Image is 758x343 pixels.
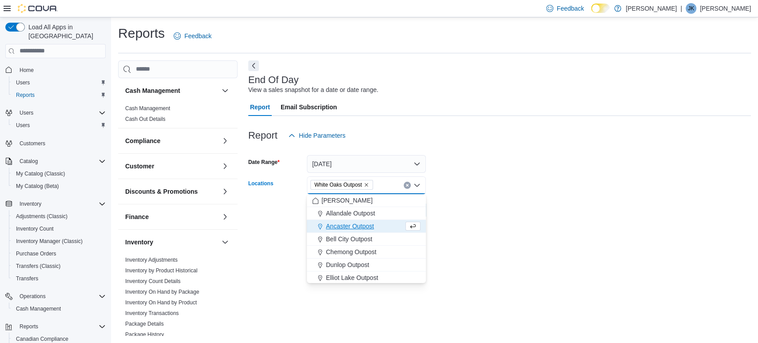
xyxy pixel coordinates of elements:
span: Allandale Outpost [326,209,375,218]
button: Inventory [2,198,109,210]
button: Users [2,107,109,119]
span: Cash Management [125,105,170,112]
button: Inventory [16,199,45,209]
span: My Catalog (Beta) [12,181,106,191]
a: Customers [16,138,49,149]
span: Reports [16,321,106,332]
button: [PERSON_NAME] [307,194,426,207]
a: Inventory On Hand by Package [125,289,199,295]
a: Inventory by Product Historical [125,267,198,274]
div: Cash Management [118,103,238,128]
button: Reports [16,321,42,332]
button: Chemong Outpost [307,246,426,259]
button: [DATE] [307,155,426,173]
button: Inventory Manager (Classic) [9,235,109,247]
span: Cash Out Details [125,116,166,123]
span: Inventory by Product Historical [125,267,198,274]
span: Adjustments (Classic) [12,211,106,222]
h3: Compliance [125,136,160,145]
span: Purchase Orders [16,250,56,257]
span: Adjustments (Classic) [16,213,67,220]
span: Hide Parameters [299,131,345,140]
button: Users [16,108,37,118]
a: Inventory Adjustments [125,257,178,263]
button: Hide Parameters [285,127,349,144]
a: Cash Management [125,105,170,112]
span: Inventory Count [16,225,54,232]
a: Users [12,120,33,131]
span: Inventory Count [12,223,106,234]
span: Operations [16,291,106,302]
span: Inventory Manager (Classic) [12,236,106,247]
button: My Catalog (Beta) [9,180,109,192]
div: Justin Keen [686,3,696,14]
span: Home [20,67,34,74]
a: Transfers (Classic) [12,261,64,271]
span: Canadian Compliance [16,335,68,343]
span: Catalog [16,156,106,167]
a: Purchase Orders [12,248,60,259]
button: Customer [220,161,230,171]
h1: Reports [118,24,165,42]
button: Purchase Orders [9,247,109,260]
span: Inventory Adjustments [125,256,178,263]
button: Transfers (Classic) [9,260,109,272]
span: Reports [20,323,38,330]
span: Transfers [12,273,106,284]
a: My Catalog (Beta) [12,181,63,191]
a: Adjustments (Classic) [12,211,71,222]
span: Inventory On Hand by Package [125,288,199,295]
span: Users [20,109,33,116]
span: Bell City Outpost [326,235,372,243]
button: Catalog [16,156,41,167]
button: Compliance [220,136,230,146]
span: Reports [16,92,35,99]
a: Inventory On Hand by Product [125,299,197,306]
h3: Customer [125,162,154,171]
button: Home [2,64,109,76]
label: Locations [248,180,274,187]
span: Ancaster Outpost [326,222,374,231]
a: My Catalog (Classic) [12,168,69,179]
button: Customer [125,162,218,171]
span: Users [16,108,106,118]
a: Inventory Transactions [125,310,179,316]
h3: Report [248,130,278,141]
span: Transfers (Classic) [12,261,106,271]
button: Dunlop Outpost [307,259,426,271]
span: My Catalog (Classic) [12,168,106,179]
span: Inventory Transactions [125,310,179,317]
span: Chemong Outpost [326,247,377,256]
span: Customers [16,138,106,149]
span: Home [16,64,106,76]
span: Purchase Orders [12,248,106,259]
span: Inventory [20,200,41,207]
button: Users [9,119,109,132]
span: Load All Apps in [GEOGRAPHIC_DATA] [25,23,106,40]
button: Users [9,76,109,89]
label: Date Range [248,159,280,166]
span: Inventory Count Details [125,278,181,285]
button: Elliot Lake Outpost [307,271,426,284]
button: Bell City Outpost [307,233,426,246]
span: Catalog [20,158,38,165]
span: Feedback [184,32,211,40]
button: Discounts & Promotions [220,186,230,197]
span: Users [16,79,30,86]
span: Customers [20,140,45,147]
button: Allandale Outpost [307,207,426,220]
button: Finance [125,212,218,221]
a: Reports [12,90,38,100]
button: Inventory [125,238,218,247]
a: Package Details [125,321,164,327]
span: Users [12,77,106,88]
a: Cash Management [12,303,64,314]
img: Cova [18,4,58,13]
input: Dark Mode [591,4,610,13]
span: Inventory Manager (Classic) [16,238,83,245]
a: Home [16,65,37,76]
span: My Catalog (Beta) [16,183,59,190]
h3: Finance [125,212,149,221]
span: Feedback [557,4,584,13]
